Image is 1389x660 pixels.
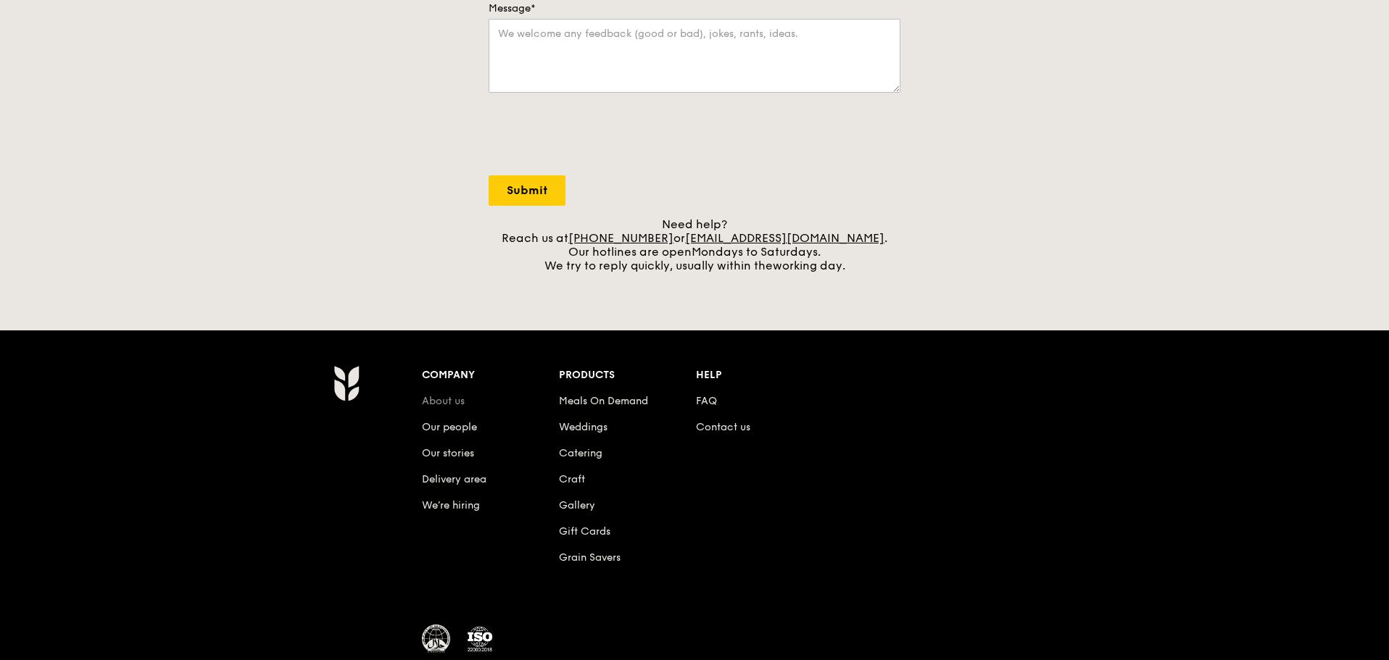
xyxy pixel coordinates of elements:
[696,365,833,385] div: Help
[692,245,821,259] span: Mondays to Saturdays.
[559,499,595,511] a: Gallery
[489,1,900,16] label: Message*
[333,365,359,401] img: Grain
[568,231,673,245] a: [PHONE_NUMBER]
[489,107,709,164] iframe: reCAPTCHA
[559,421,608,433] a: Weddings
[422,473,486,485] a: Delivery area
[422,365,559,385] div: Company
[559,473,585,485] a: Craft
[465,625,494,653] img: ISO Certified
[422,421,477,433] a: Our people
[489,217,900,272] div: Need help? Reach us at or . Our hotlines are open We try to reply quickly, usually within the
[422,447,474,459] a: Our stories
[559,551,621,564] a: Grain Savers
[559,447,602,459] a: Catering
[559,525,610,538] a: Gift Cards
[489,175,565,206] input: Submit
[773,259,845,272] span: working day.
[685,231,884,245] a: [EMAIL_ADDRESS][DOMAIN_NAME]
[559,365,696,385] div: Products
[422,625,451,653] img: MUIS Halal Certified
[422,499,480,511] a: We’re hiring
[696,395,717,407] a: FAQ
[422,395,465,407] a: About us
[559,395,648,407] a: Meals On Demand
[696,421,750,433] a: Contact us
